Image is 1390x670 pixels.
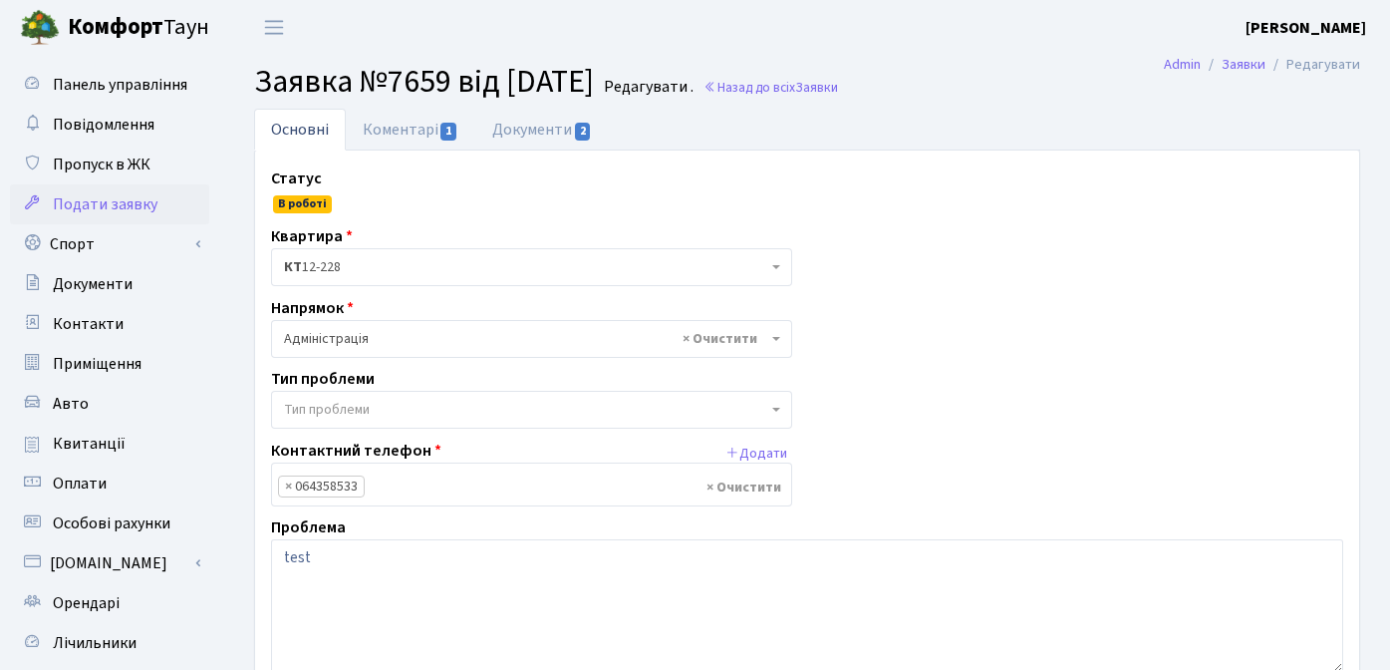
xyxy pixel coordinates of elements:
[10,264,209,304] a: Документи
[10,65,209,105] a: Панель управління
[10,344,209,384] a: Приміщення
[271,367,375,391] label: Тип проблеми
[271,439,441,463] label: Контактний телефон
[10,464,209,503] a: Оплати
[254,109,346,151] a: Основні
[1134,44,1390,86] nav: breadcrumb
[10,583,209,623] a: Орендарі
[284,257,767,277] span: <b>КТ</b>&nbsp;&nbsp;&nbsp;&nbsp;12-228
[600,78,694,97] small: Редагувати .
[1164,54,1201,75] a: Admin
[703,78,838,97] a: Назад до всіхЗаявки
[10,623,209,663] a: Лічильники
[10,384,209,424] a: Авто
[53,313,124,335] span: Контакти
[53,154,150,175] span: Пропуск в ЖК
[68,11,209,45] span: Таун
[795,78,838,97] span: Заявки
[271,296,354,320] label: Напрямок
[10,145,209,184] a: Пропуск в ЖК
[249,11,299,44] button: Переключити навігацію
[53,473,107,495] span: Оплати
[10,184,209,224] a: Подати заявку
[475,109,609,151] a: Документи
[1246,17,1366,39] b: [PERSON_NAME]
[271,515,346,539] label: Проблема
[53,353,141,375] span: Приміщення
[10,224,209,264] a: Спорт
[10,304,209,344] a: Контакти
[53,512,170,534] span: Особові рахунки
[284,329,767,349] span: Адміністрація
[10,424,209,464] a: Квитанції
[440,123,456,141] span: 1
[720,439,792,470] button: Додати
[284,400,370,420] span: Тип проблеми
[20,8,60,48] img: logo.png
[271,224,353,248] label: Квартира
[53,74,187,96] span: Панель управління
[53,393,89,415] span: Авто
[285,477,292,497] span: ×
[53,114,154,136] span: Повідомлення
[53,193,157,215] span: Подати заявку
[53,632,137,654] span: Лічильники
[1222,54,1265,75] a: Заявки
[278,476,365,498] li: 064358533
[53,433,126,455] span: Квитанції
[284,257,302,277] b: КТ
[1265,54,1360,76] li: Редагувати
[1246,16,1366,40] a: [PERSON_NAME]
[346,109,475,151] a: Коментарі
[683,329,757,349] span: Видалити всі елементи
[68,11,163,43] b: Комфорт
[575,123,591,141] span: 2
[53,273,133,295] span: Документи
[254,59,594,105] span: Заявка №7659 від [DATE]
[10,543,209,583] a: [DOMAIN_NAME]
[53,592,120,614] span: Орендарі
[271,167,322,190] label: Статус
[10,105,209,145] a: Повідомлення
[706,478,781,498] span: Видалити всі елементи
[273,195,332,213] span: В роботі
[271,248,792,286] span: <b>КТ</b>&nbsp;&nbsp;&nbsp;&nbsp;12-228
[271,320,792,358] span: Адміністрація
[10,503,209,543] a: Особові рахунки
